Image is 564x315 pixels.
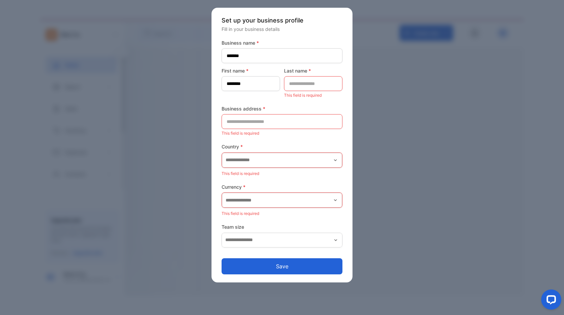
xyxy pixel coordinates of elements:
p: Fill in your business details [222,26,342,33]
label: Currency [222,183,342,190]
p: This field is required [284,91,342,100]
label: Last name [284,67,342,74]
label: Business name [222,39,342,46]
label: Team size [222,223,342,230]
p: This field is required [222,129,342,138]
iframe: LiveChat chat widget [536,287,564,315]
p: This field is required [222,169,342,178]
p: This field is required [222,209,342,218]
p: Set up your business profile [222,16,342,25]
label: First name [222,67,280,74]
label: Country [222,143,342,150]
button: Save [222,258,342,274]
label: Business address [222,105,342,112]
